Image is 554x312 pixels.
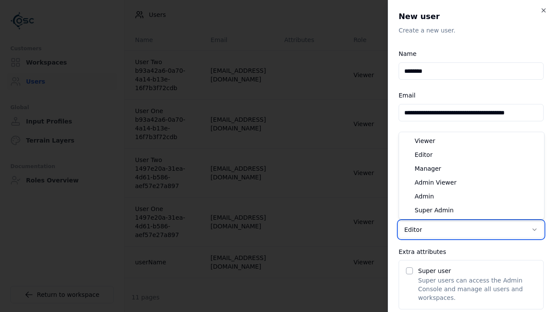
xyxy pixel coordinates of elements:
[415,136,435,145] span: Viewer
[415,164,441,173] span: Manager
[415,206,454,214] span: Super Admin
[415,150,432,159] span: Editor
[415,178,457,187] span: Admin Viewer
[415,192,434,201] span: Admin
